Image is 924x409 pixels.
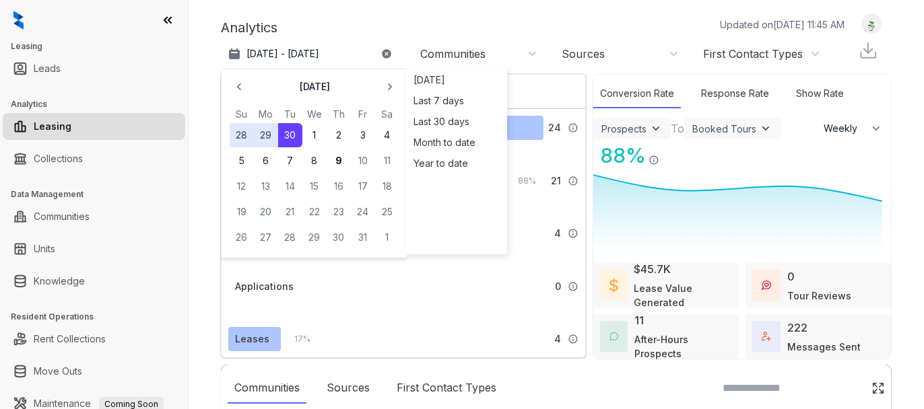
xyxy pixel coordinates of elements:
[278,225,302,250] button: 28
[327,225,351,250] button: 30
[254,149,278,173] button: 6
[327,149,351,173] button: 9
[235,332,269,346] div: Leases
[228,373,306,404] div: Communities
[230,174,254,198] button: 12
[375,123,399,147] button: 4
[221,17,277,38] p: Analytics
[235,279,294,294] div: Applications
[375,225,399,250] button: 1
[327,174,351,198] button: 16
[3,235,185,262] li: Units
[246,47,319,61] p: [DATE] - [DATE]
[3,113,185,140] li: Leasing
[759,122,772,135] img: ViewFilterArrow
[254,200,278,224] button: 20
[278,123,302,147] button: 30
[254,107,278,122] th: Monday
[568,176,579,186] img: Info
[351,149,375,173] button: 10
[230,149,254,173] button: 5
[11,311,188,323] h3: Resident Operations
[634,261,671,277] div: $45.7K
[671,120,684,137] div: To
[351,123,375,147] button: 3
[871,381,885,395] img: Click Icon
[375,149,399,173] button: 11
[409,132,504,153] div: Month to date
[254,123,278,147] button: 29
[843,382,855,394] img: SearchIcon
[230,225,254,250] button: 26
[327,123,351,147] button: 2
[720,17,845,32] p: Updated on [DATE] 11:45 AM
[551,174,561,188] span: 21
[375,174,399,198] button: 18
[34,326,106,352] a: Rent Collections
[351,107,375,122] th: Friday
[34,113,71,140] a: Leasing
[351,200,375,224] button: 24
[568,228,579,239] img: Info
[375,200,399,224] button: 25
[302,174,327,198] button: 15
[278,200,302,224] button: 21
[11,188,188,200] h3: Data Management
[3,145,185,172] li: Collections
[409,111,504,132] div: Last 30 days
[3,203,185,230] li: Communities
[230,123,254,147] button: 28
[34,235,55,262] a: Units
[554,226,561,241] span: 4
[327,200,351,224] button: 23
[320,373,376,404] div: Sources
[278,107,302,122] th: Tuesday
[568,334,579,344] img: Info
[555,279,561,294] span: 0
[254,225,278,250] button: 27
[601,123,647,135] div: Prospects
[221,42,403,66] button: [DATE] - [DATE]
[278,149,302,173] button: 7
[649,155,659,165] img: Info
[762,332,771,341] img: TotalFum
[3,358,185,385] li: Move Outs
[390,373,503,404] div: First Contact Types
[302,200,327,224] button: 22
[858,40,878,61] img: Download
[278,174,302,198] button: 14
[375,107,399,122] th: Saturday
[548,120,561,135] span: 24
[409,153,504,174] div: Year to date
[787,289,851,303] div: Tour Reviews
[281,332,310,346] div: 17 %
[634,332,732,361] div: After-Hours Prospects
[787,320,807,336] div: 222
[593,79,681,108] div: Conversion Rate
[11,40,188,52] h3: Leasing
[302,123,327,147] button: 1
[568,281,579,292] img: Info
[649,122,663,135] img: ViewFilterArrow
[593,141,646,171] div: 88 %
[254,174,278,198] button: 13
[34,268,85,295] a: Knowledge
[694,79,776,108] div: Response Rate
[327,107,351,122] th: Thursday
[351,174,375,198] button: 17
[13,11,24,30] img: logo
[420,46,486,61] div: Communities
[11,98,188,110] h3: Analytics
[3,55,185,82] li: Leads
[34,55,61,82] a: Leads
[302,107,327,122] th: Wednesday
[299,80,330,94] p: [DATE]
[692,123,756,135] div: Booked Tours
[634,312,644,328] div: 11
[409,90,504,111] div: Last 7 days
[787,340,861,354] div: Messages Sent
[302,225,327,250] button: 29
[703,46,803,61] div: First Contact Types
[862,17,881,31] img: UserAvatar
[34,203,90,230] a: Communities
